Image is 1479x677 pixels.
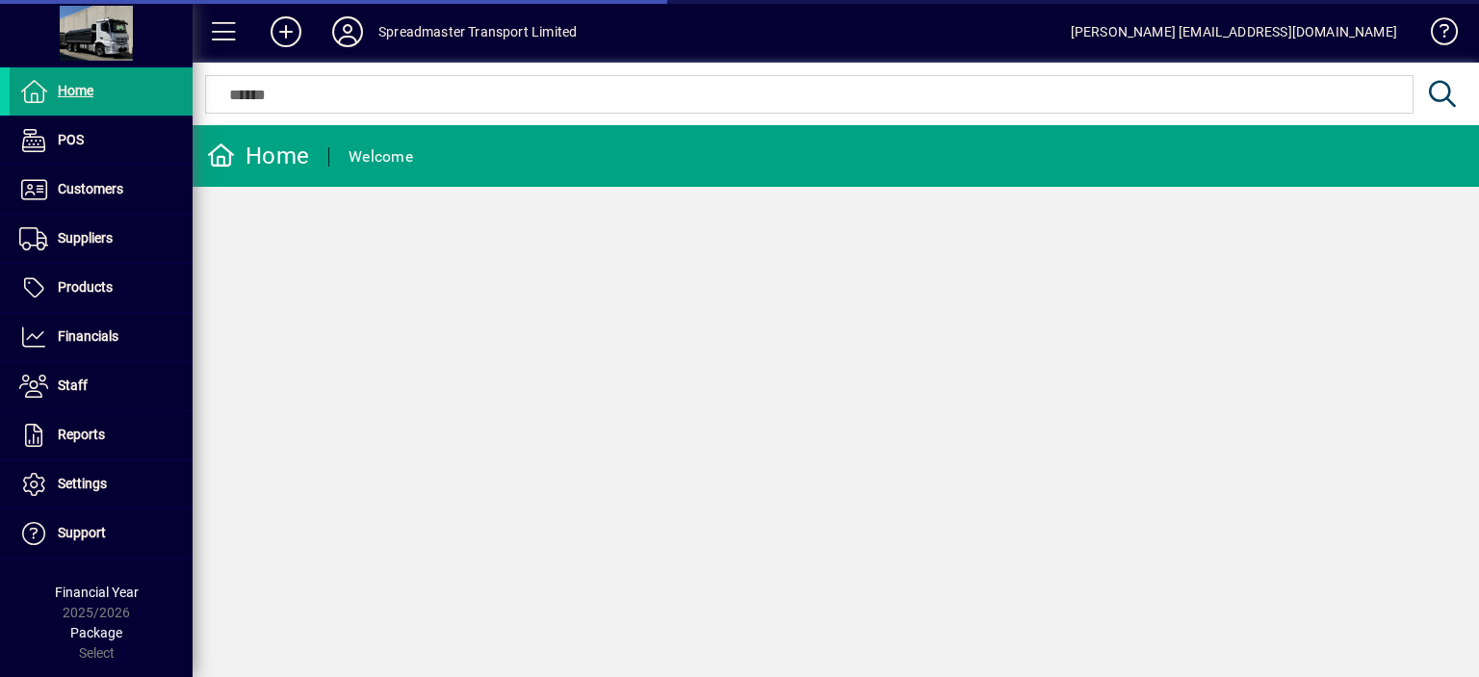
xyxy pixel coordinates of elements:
[58,525,106,540] span: Support
[1416,4,1455,66] a: Knowledge Base
[10,166,193,214] a: Customers
[58,476,107,491] span: Settings
[10,509,193,558] a: Support
[10,411,193,459] a: Reports
[378,16,577,47] div: Spreadmaster Transport Limited
[1071,16,1397,47] div: [PERSON_NAME] [EMAIL_ADDRESS][DOMAIN_NAME]
[55,585,139,600] span: Financial Year
[58,230,113,246] span: Suppliers
[58,378,88,393] span: Staff
[207,141,309,171] div: Home
[10,215,193,263] a: Suppliers
[58,328,118,344] span: Financials
[10,264,193,312] a: Products
[10,362,193,410] a: Staff
[58,181,123,196] span: Customers
[10,313,193,361] a: Financials
[58,83,93,98] span: Home
[70,625,122,640] span: Package
[58,132,84,147] span: POS
[317,14,378,49] button: Profile
[349,142,413,172] div: Welcome
[58,279,113,295] span: Products
[10,460,193,508] a: Settings
[58,427,105,442] span: Reports
[10,117,193,165] a: POS
[255,14,317,49] button: Add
